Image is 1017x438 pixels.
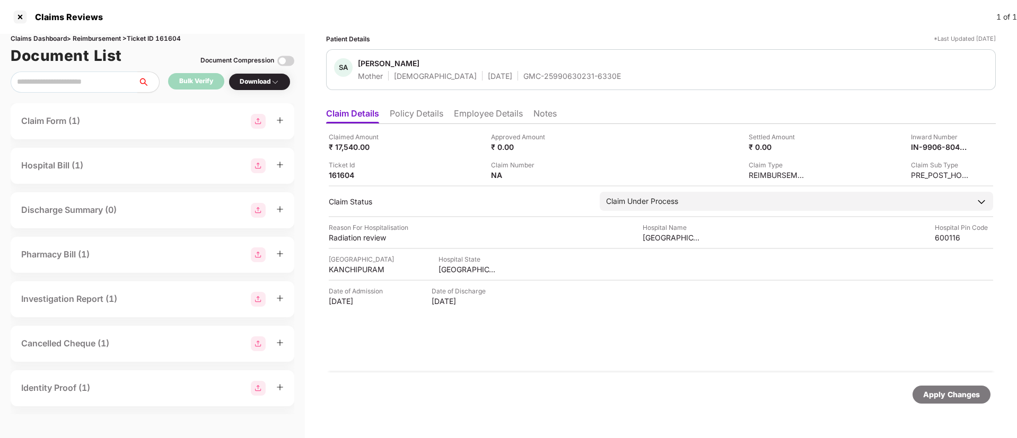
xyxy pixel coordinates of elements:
span: plus [276,161,284,168]
div: Inward Number [911,132,969,142]
div: Claim Form (1) [21,114,80,128]
img: svg+xml;base64,PHN2ZyBpZD0iR3JvdXBfMjg4MTMiIGRhdGEtbmFtZT0iR3JvdXAgMjg4MTMiIHhtbG5zPSJodHRwOi8vd3... [251,336,266,351]
span: plus [276,339,284,346]
img: svg+xml;base64,PHN2ZyBpZD0iR3JvdXBfMjg4MTMiIGRhdGEtbmFtZT0iR3JvdXAgMjg4MTMiIHhtbG5zPSJodHRwOi8vd3... [251,114,266,129]
div: Claim Type [749,160,807,170]
div: Download [240,77,279,87]
div: Ticket Id [329,160,387,170]
div: Date of Discharge [432,286,490,296]
div: Identity Proof (1) [21,381,90,395]
div: Claimed Amount [329,132,387,142]
div: Pharmacy Bill (1) [21,248,90,261]
span: plus [276,383,284,391]
span: plus [276,205,284,213]
div: Settled Amount [749,132,807,142]
li: Policy Details [390,108,443,123]
img: svg+xml;base64,PHN2ZyBpZD0iR3JvdXBfMjg4MTMiIGRhdGEtbmFtZT0iR3JvdXAgMjg4MTMiIHhtbG5zPSJodHRwOi8vd3... [251,292,266,307]
h1: Document List [11,44,122,67]
div: ₹ 0.00 [749,142,807,152]
div: Investigation Report (1) [21,292,117,306]
li: Notes [533,108,557,123]
div: REIMBURSEMENT [749,170,807,180]
div: Cancelled Cheque (1) [21,337,109,350]
div: SA [334,58,353,77]
div: Hospital Name [643,222,701,233]
div: [DATE] [329,296,387,306]
span: plus [276,250,284,257]
div: Document Compression [200,56,274,66]
img: svg+xml;base64,PHN2ZyBpZD0iR3JvdXBfMjg4MTMiIGRhdGEtbmFtZT0iR3JvdXAgMjg4MTMiIHhtbG5zPSJodHRwOi8vd3... [251,247,266,262]
div: Apply Changes [923,389,980,400]
img: svg+xml;base64,PHN2ZyBpZD0iR3JvdXBfMjg4MTMiIGRhdGEtbmFtZT0iR3JvdXAgMjg4MTMiIHhtbG5zPSJodHRwOi8vd3... [251,203,266,218]
div: Radiation review [329,233,387,243]
div: Hospital Bill (1) [21,159,83,172]
img: svg+xml;base64,PHN2ZyBpZD0iVG9nZ2xlLTMyeDMyIiB4bWxucz0iaHR0cDovL3d3dy53My5vcmcvMjAwMC9zdmciIHdpZH... [277,52,294,69]
div: Date of Admission [329,286,387,296]
div: ₹ 0.00 [491,142,549,152]
div: Patient Details [326,34,370,44]
div: Claim Number [491,160,549,170]
div: ₹ 17,540.00 [329,142,387,152]
div: [GEOGRAPHIC_DATA] [439,264,497,274]
img: svg+xml;base64,PHN2ZyBpZD0iR3JvdXBfMjg4MTMiIGRhdGEtbmFtZT0iR3JvdXAgMjg4MTMiIHhtbG5zPSJodHRwOi8vd3... [251,381,266,396]
div: *Last Updated [DATE] [934,34,996,44]
div: Claims Dashboard > Reimbursement > Ticket ID 161604 [11,34,294,44]
img: svg+xml;base64,PHN2ZyBpZD0iRHJvcGRvd24tMzJ4MzIiIHhtbG5zPSJodHRwOi8vd3d3LnczLm9yZy8yMDAwL3N2ZyIgd2... [271,78,279,86]
div: PRE_POST_HOSPITALIZATION_REIMBURSEMENT [911,170,969,180]
div: [DATE] [488,71,512,81]
div: Claims Reviews [29,12,103,22]
div: Reason For Hospitalisation [329,222,408,233]
div: Bulk Verify [179,76,213,86]
span: search [137,78,159,86]
button: search [137,71,160,93]
span: plus [276,117,284,124]
div: Hospital Pin Code [935,222,993,233]
div: Claim Under Process [606,195,678,207]
div: KANCHIPURAM [329,264,387,274]
span: plus [276,294,284,302]
img: downArrowIcon [976,196,987,207]
div: [DATE] [432,296,490,306]
div: [PERSON_NAME] [358,58,419,68]
div: Mother [358,71,383,81]
div: Claim Sub Type [911,160,969,170]
li: Claim Details [326,108,379,123]
div: 600116 [935,233,993,243]
div: Hospital State [439,254,497,264]
div: GMC-25990630231-6330E [523,71,621,81]
li: Employee Details [454,108,523,123]
div: NA [491,170,549,180]
div: 1 of 1 [996,11,1017,23]
div: Approved Amount [491,132,549,142]
div: [GEOGRAPHIC_DATA] [329,254,394,264]
div: [DEMOGRAPHIC_DATA] [394,71,477,81]
img: svg+xml;base64,PHN2ZyBpZD0iR3JvdXBfMjg4MTMiIGRhdGEtbmFtZT0iR3JvdXAgMjg4MTMiIHhtbG5zPSJodHRwOi8vd3... [251,158,266,173]
div: [GEOGRAPHIC_DATA][PERSON_NAME] Porur [643,233,701,243]
div: 161604 [329,170,387,180]
div: IN-9906-8044383 [911,142,969,152]
div: Claim Status [329,196,589,207]
div: Discharge Summary (0) [21,203,117,217]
